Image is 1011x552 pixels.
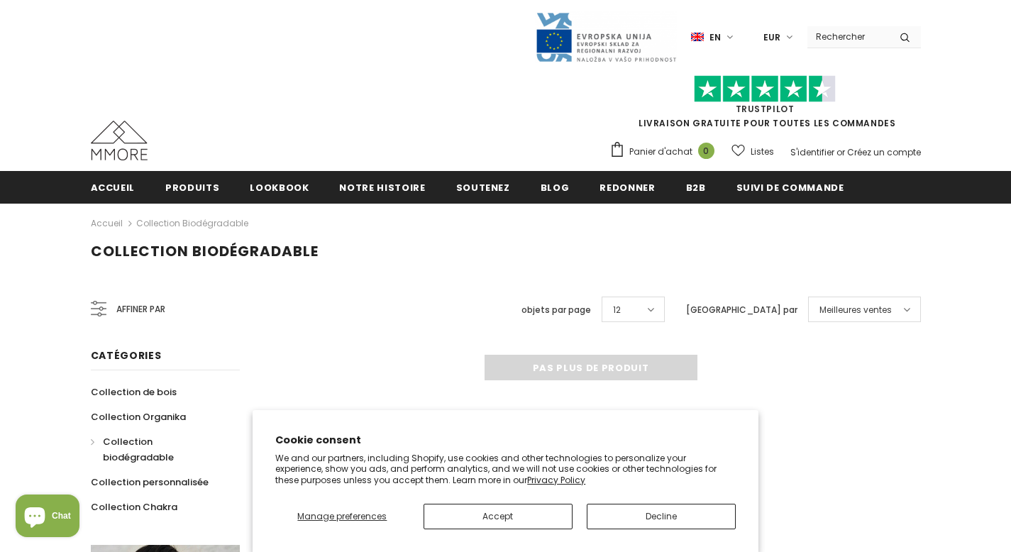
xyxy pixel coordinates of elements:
[136,217,248,229] a: Collection biodégradable
[736,171,844,203] a: Suivi de commande
[613,303,621,317] span: 12
[698,143,714,159] span: 0
[541,181,570,194] span: Blog
[807,26,889,47] input: Search Site
[339,181,425,194] span: Notre histoire
[91,385,177,399] span: Collection de bois
[11,495,84,541] inbox-online-store-chat: Shopify online store chat
[736,103,795,115] a: TrustPilot
[116,302,165,317] span: Affiner par
[165,181,219,194] span: Produits
[847,146,921,158] a: Créez un compte
[609,141,722,162] a: Panier d'achat 0
[91,171,136,203] a: Accueil
[91,429,224,470] a: Collection biodégradable
[250,171,309,203] a: Lookbook
[694,75,836,103] img: Faites confiance aux étoiles pilotes
[91,470,209,495] a: Collection personnalisée
[250,181,309,194] span: Lookbook
[541,171,570,203] a: Blog
[275,504,409,529] button: Manage preferences
[91,404,186,429] a: Collection Organika
[91,121,148,160] img: Cas MMORE
[339,171,425,203] a: Notre histoire
[456,181,510,194] span: soutenez
[535,31,677,43] a: Javni Razpis
[587,504,736,529] button: Decline
[535,11,677,63] img: Javni Razpis
[763,31,780,45] span: EUR
[103,435,174,464] span: Collection biodégradable
[91,348,162,363] span: Catégories
[275,453,736,486] p: We and our partners, including Shopify, use cookies and other technologies to personalize your ex...
[751,145,774,159] span: Listes
[836,146,845,158] span: or
[686,181,706,194] span: B2B
[165,171,219,203] a: Produits
[91,500,177,514] span: Collection Chakra
[709,31,721,45] span: en
[629,145,692,159] span: Panier d'achat
[736,181,844,194] span: Suivi de commande
[297,510,387,522] span: Manage preferences
[686,303,797,317] label: [GEOGRAPHIC_DATA] par
[731,139,774,164] a: Listes
[91,495,177,519] a: Collection Chakra
[91,475,209,489] span: Collection personnalisée
[424,504,573,529] button: Accept
[527,474,585,486] a: Privacy Policy
[91,215,123,232] a: Accueil
[691,31,704,43] img: i-lang-1.png
[600,181,655,194] span: Redonner
[609,82,921,129] span: LIVRAISON GRATUITE POUR TOUTES LES COMMANDES
[91,410,186,424] span: Collection Organika
[600,171,655,203] a: Redonner
[275,433,736,448] h2: Cookie consent
[91,241,319,261] span: Collection biodégradable
[790,146,834,158] a: S'identifier
[819,303,892,317] span: Meilleures ventes
[456,171,510,203] a: soutenez
[91,380,177,404] a: Collection de bois
[686,171,706,203] a: B2B
[91,181,136,194] span: Accueil
[521,303,591,317] label: objets par page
